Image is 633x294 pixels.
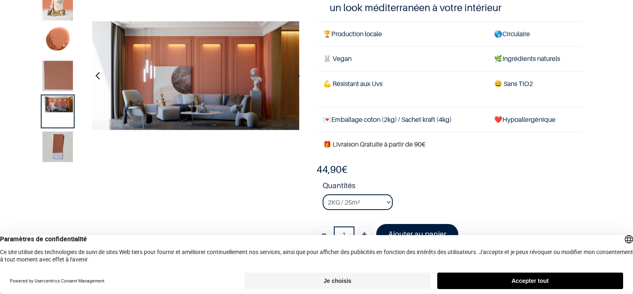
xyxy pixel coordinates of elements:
[316,163,342,175] span: 44,90
[488,22,583,47] td: Circulaire
[316,226,331,241] a: Supprimer
[42,61,73,91] img: Product image
[323,180,583,194] strong: Quantités
[42,25,73,56] img: Product image
[42,131,73,162] img: Product image
[323,115,331,124] span: 💌
[494,79,507,88] span: 😄 S
[7,7,32,32] button: Open chat widget
[323,30,331,38] span: 🏆
[316,163,347,175] b: €
[488,107,583,132] td: ❤️Hypoallergénique
[316,107,488,132] td: Emballage coton (2kg) / Sachet kraft (4kg)
[323,79,382,88] span: 💪 Résistant aux Uvs
[488,47,583,71] td: Ingrédients naturels
[388,230,446,238] font: Ajouter au panier
[316,22,488,47] td: Production locale
[488,71,583,107] td: ans TiO2
[92,21,300,130] img: Product image
[357,226,372,241] a: Ajouter
[494,54,502,63] span: 🌿
[323,140,425,148] font: 🎁 Livraison Gratuite à partir de 90€
[323,54,352,63] span: 🐰 Vegan
[376,224,458,244] a: Ajouter au panier
[42,96,73,112] img: Product image
[494,30,502,38] span: 🌎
